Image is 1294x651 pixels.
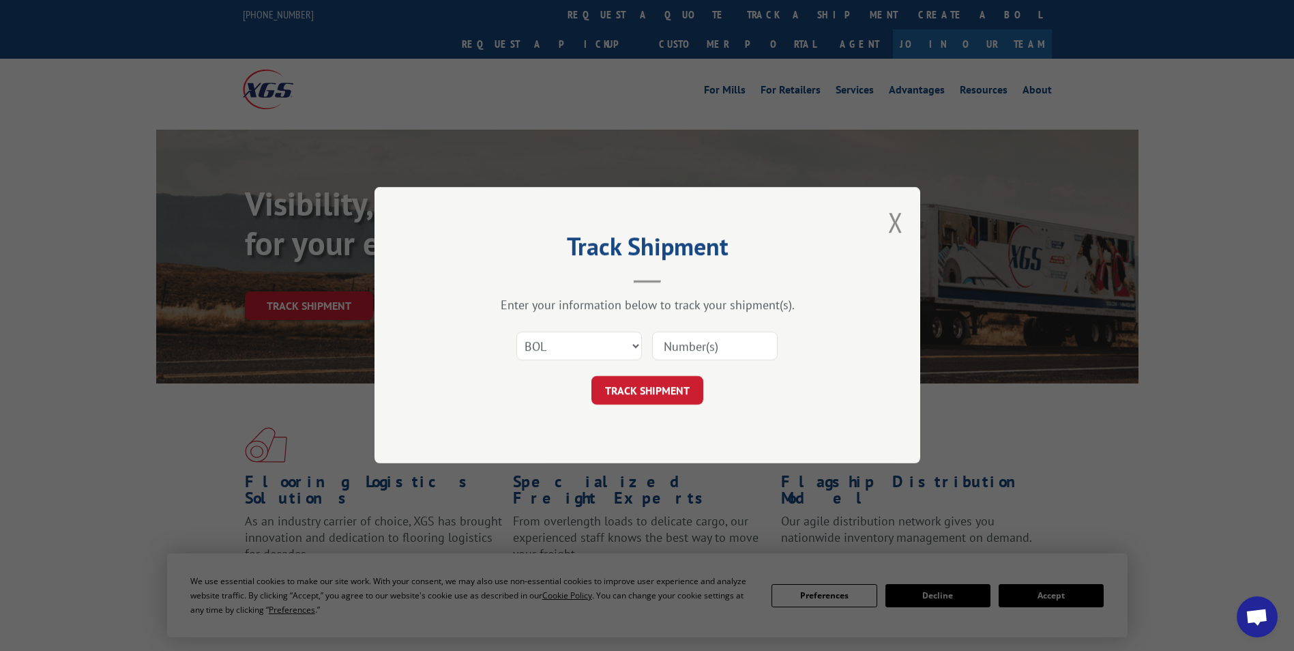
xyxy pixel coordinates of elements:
[652,332,778,361] input: Number(s)
[888,204,903,240] button: Close modal
[443,298,852,313] div: Enter your information below to track your shipment(s).
[443,237,852,263] h2: Track Shipment
[591,377,703,405] button: TRACK SHIPMENT
[1237,596,1278,637] div: Open chat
